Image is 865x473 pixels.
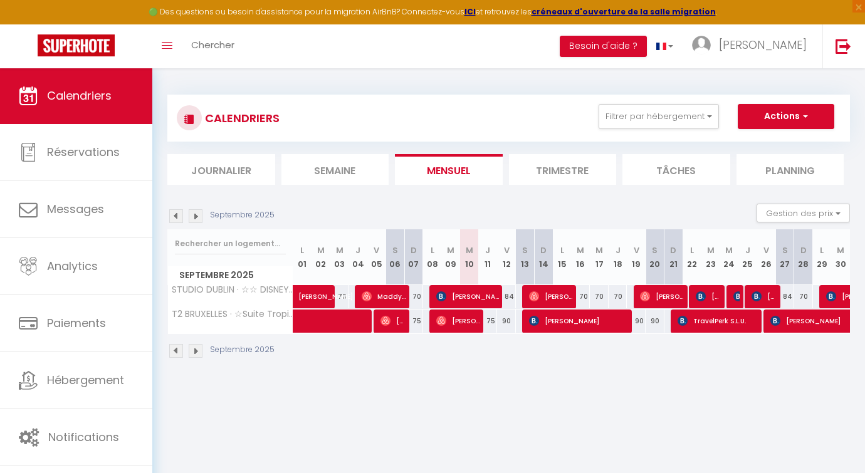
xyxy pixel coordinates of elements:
div: 90 [497,309,516,333]
abbr: L [690,244,694,256]
p: Septembre 2025 [210,209,275,221]
span: [PERSON_NAME] [436,309,480,333]
span: Chercher [191,38,234,51]
span: Réservations [47,144,120,160]
img: logout [836,38,851,54]
li: Journalier [167,154,275,185]
li: Planning [737,154,844,185]
th: 04 [349,229,367,285]
abbr: V [374,244,379,256]
button: Besoin d'aide ? [560,36,647,57]
span: Septembre 2025 [168,266,293,284]
abbr: V [504,244,510,256]
th: 14 [534,229,553,285]
span: [PERSON_NAME] [529,284,573,308]
th: 02 [312,229,330,285]
th: 23 [701,229,720,285]
span: [PERSON_NAME] [640,284,684,308]
span: STUDIO DUBLIN · ☆☆ DISNEYLAND 5min ★Parking ★Netflix ★Wifi ★Métro [170,285,295,294]
abbr: V [763,244,769,256]
abbr: V [634,244,639,256]
th: 21 [664,229,683,285]
abbr: M [447,244,454,256]
h3: CALENDRIERS [202,104,280,132]
th: 06 [386,229,405,285]
abbr: M [466,244,473,256]
abbr: J [485,244,490,256]
div: 70 [572,285,590,308]
th: 01 [293,229,312,285]
img: Super Booking [38,34,115,56]
span: Hébergement [47,372,124,388]
abbr: J [616,244,621,256]
th: 30 [831,229,850,285]
abbr: L [300,244,304,256]
p: Septembre 2025 [210,344,275,356]
th: 25 [738,229,757,285]
li: Mensuel [395,154,503,185]
div: 90 [627,309,646,333]
abbr: L [431,244,434,256]
th: 28 [794,229,813,285]
span: Analytics [47,258,98,274]
abbr: M [707,244,715,256]
a: créneaux d'ouverture de la salle migration [532,6,716,17]
th: 08 [423,229,442,285]
abbr: M [317,244,325,256]
button: Gestion des prix [757,204,850,222]
th: 07 [404,229,423,285]
span: [PERSON_NAME] [752,284,777,308]
abbr: M [595,244,603,256]
div: 75 [479,309,498,333]
th: 29 [813,229,832,285]
span: Calendriers [47,88,112,103]
li: Semaine [281,154,389,185]
abbr: S [392,244,398,256]
a: [PERSON_NAME] [293,285,312,309]
span: [PERSON_NAME] [696,284,721,308]
th: 16 [572,229,590,285]
div: 70 [609,285,627,308]
button: Actions [738,104,834,129]
th: 20 [646,229,664,285]
span: [PERSON_NAME] [380,309,406,333]
div: 70 [794,285,813,308]
span: [PERSON_NAME] [436,284,499,308]
th: 13 [516,229,535,285]
th: 03 [330,229,349,285]
abbr: S [782,244,788,256]
button: Filtrer par hébergement [599,104,719,129]
th: 10 [460,229,479,285]
a: ICI [464,6,476,17]
abbr: S [522,244,528,256]
th: 27 [775,229,794,285]
th: 12 [497,229,516,285]
abbr: D [800,244,807,256]
th: 22 [683,229,701,285]
abbr: L [560,244,564,256]
abbr: M [336,244,343,256]
div: 70 [590,285,609,308]
th: 09 [441,229,460,285]
div: 90 [646,309,664,333]
abbr: J [355,244,360,256]
th: 11 [479,229,498,285]
a: Chercher [182,24,244,68]
abbr: M [725,244,733,256]
span: [PERSON_NAME] [733,284,740,308]
div: 84 [775,285,794,308]
span: Maddy Lock [362,284,406,308]
th: 26 [757,229,776,285]
div: 84 [497,285,516,308]
span: Notifications [48,429,119,445]
span: Messages [47,201,104,217]
th: 19 [627,229,646,285]
abbr: S [652,244,658,256]
abbr: J [745,244,750,256]
abbr: D [540,244,547,256]
abbr: M [577,244,584,256]
abbr: D [670,244,676,256]
img: ... [692,36,711,55]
